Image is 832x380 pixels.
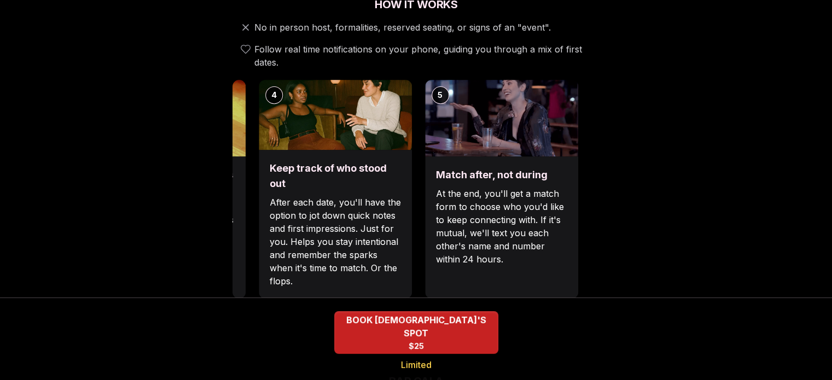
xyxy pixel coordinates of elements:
[265,86,283,104] div: 4
[254,43,596,69] span: Follow real time notifications on your phone, guiding you through a mix of first dates.
[436,167,567,183] h3: Match after, not during
[270,161,401,191] h3: Keep track of who stood out
[425,80,578,156] img: Match after, not during
[103,187,235,266] p: Each date will have new convo prompts on screen to help break the ice. Cycle through as many as y...
[103,167,235,183] h3: Break the ice with prompts
[334,313,498,340] span: BOOK [DEMOGRAPHIC_DATA]'S SPOT
[270,196,401,288] p: After each date, you'll have the option to jot down quick notes and first impressions. Just for y...
[401,358,432,371] span: Limited
[254,21,551,34] span: No in person host, formalities, reserved seating, or signs of an "event".
[92,80,246,156] img: Break the ice with prompts
[334,311,498,354] button: BOOK QUEER WOMEN'S SPOT - Limited
[432,86,449,104] div: 5
[259,80,412,150] img: Keep track of who stood out
[436,187,567,266] p: At the end, you'll get a match form to choose who you'd like to keep connecting with. If it's mut...
[409,341,424,352] span: $25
